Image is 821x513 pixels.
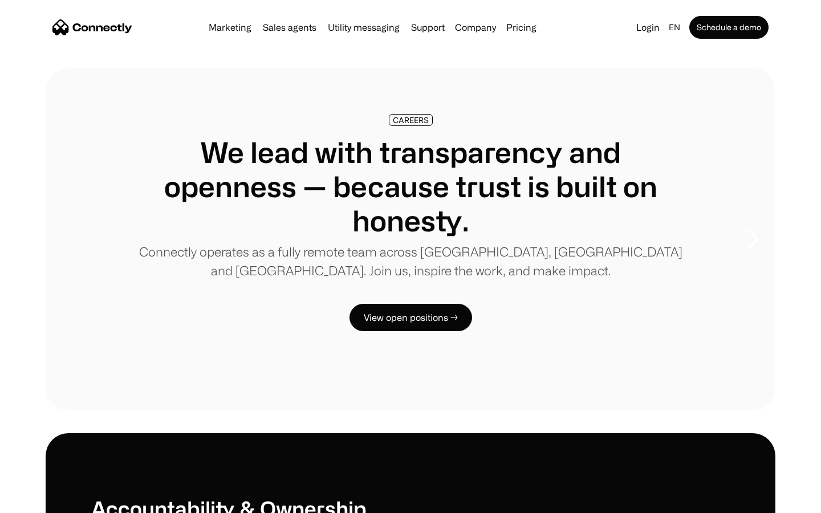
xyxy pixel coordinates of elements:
div: Company [455,19,496,35]
div: carousel [46,68,775,410]
div: CAREERS [393,116,429,124]
p: Connectly operates as a fully remote team across [GEOGRAPHIC_DATA], [GEOGRAPHIC_DATA] and [GEOGRA... [137,242,684,280]
a: Utility messaging [323,23,404,32]
aside: Language selected: English [11,492,68,509]
div: en [664,19,687,35]
a: View open positions → [349,304,472,331]
a: home [52,19,132,36]
a: Sales agents [258,23,321,32]
div: next slide [730,182,775,296]
a: Login [632,19,664,35]
h1: We lead with transparency and openness — because trust is built on honesty. [137,135,684,238]
div: 1 of 8 [46,68,775,410]
a: Support [407,23,449,32]
a: Marketing [204,23,256,32]
ul: Language list [23,493,68,509]
a: Pricing [502,23,541,32]
div: en [669,19,680,35]
div: Company [452,19,499,35]
a: Schedule a demo [689,16,769,39]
